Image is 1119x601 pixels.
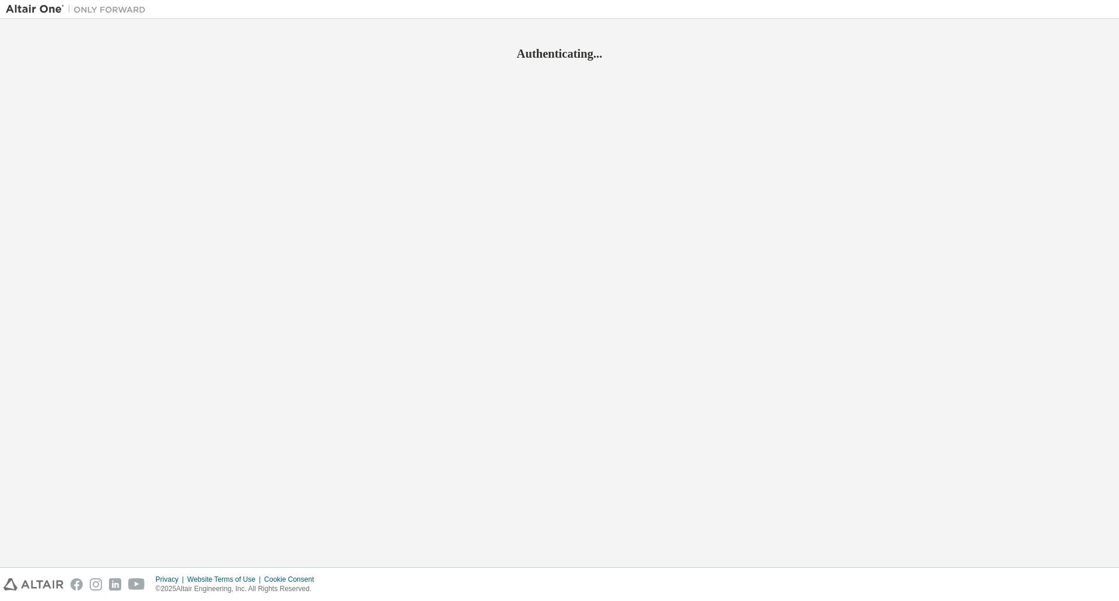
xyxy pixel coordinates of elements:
div: Privacy [156,575,187,584]
img: youtube.svg [128,578,145,591]
img: facebook.svg [71,578,83,591]
img: altair_logo.svg [3,578,64,591]
img: Altair One [6,3,152,15]
h2: Authenticating... [6,46,1113,61]
img: linkedin.svg [109,578,121,591]
div: Cookie Consent [264,575,321,584]
div: Website Terms of Use [187,575,264,584]
p: © 2025 Altair Engineering, Inc. All Rights Reserved. [156,584,321,594]
img: instagram.svg [90,578,102,591]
